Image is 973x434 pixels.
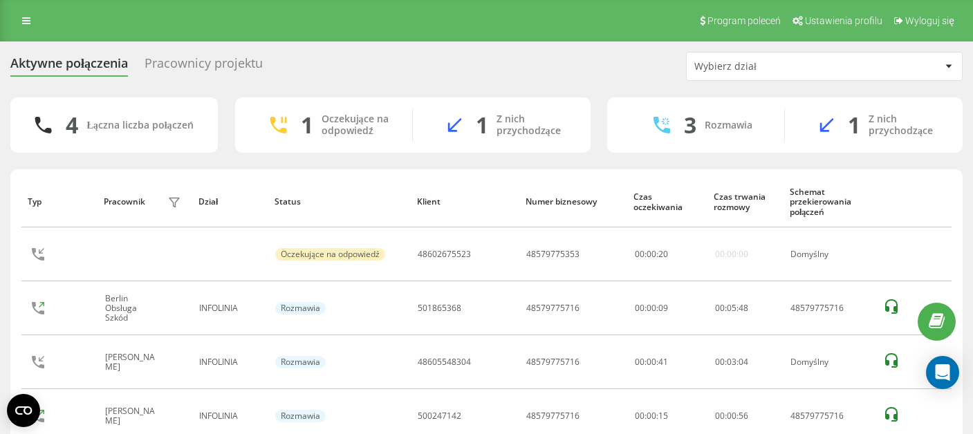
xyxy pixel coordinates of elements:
[635,357,700,367] div: 00:00:41
[714,192,777,212] div: Czas trwania rozmowy
[418,303,461,313] div: 501865368
[739,356,748,368] span: 04
[694,61,860,73] div: Wybierz dział
[715,357,748,367] div: : :
[301,112,313,138] div: 1
[715,249,748,259] div: 00:00:00
[715,410,725,422] span: 00
[727,410,736,422] span: 00
[199,303,260,313] div: INFOLINIA
[105,294,165,323] div: Berlin Obsługa Szkód
[275,356,326,368] div: Rozmawia
[199,357,260,367] div: INFOLINIA
[322,113,391,137] div: Oczekujące na odpowiedź
[715,303,748,313] div: : :
[275,410,326,422] div: Rozmawia
[707,15,781,26] span: Program poleceń
[790,357,868,367] div: Domyślny
[275,302,326,314] div: Rozmawia
[635,248,645,260] span: 00
[7,394,40,427] button: Open CMP widget
[418,357,471,367] div: 48605548304
[275,197,404,207] div: Status
[739,302,748,314] span: 48
[715,302,725,314] span: 00
[715,411,748,421] div: : :
[790,303,868,313] div: 48579775716
[869,113,942,137] div: Z nich przychodzące
[28,197,91,207] div: Typ
[526,411,580,421] div: 48579775716
[86,120,193,131] div: Łączna liczba połączeń
[727,356,736,368] span: 03
[526,249,580,259] div: 48579775353
[526,303,580,313] div: 48579775716
[848,112,860,138] div: 1
[790,187,869,217] div: Schemat przekierowania połączeń
[705,120,752,131] div: Rozmawia
[497,113,570,137] div: Z nich przychodzące
[275,248,384,261] div: Oczekujące na odpowiedź
[739,410,748,422] span: 56
[476,112,488,138] div: 1
[633,192,701,212] div: Czas oczekiwania
[105,406,165,426] div: [PERSON_NAME]
[66,112,78,138] div: 4
[684,112,696,138] div: 3
[715,356,725,368] span: 00
[526,197,621,207] div: Numer biznesowy
[647,248,656,260] span: 00
[417,197,512,207] div: Klient
[727,302,736,314] span: 05
[658,248,668,260] span: 20
[199,411,260,421] div: INFOLINIA
[10,56,128,77] div: Aktywne połączenia
[635,303,700,313] div: 00:00:09
[526,357,580,367] div: 48579775716
[635,411,700,421] div: 00:00:15
[790,411,868,421] div: 48579775716
[104,197,145,207] div: Pracownik
[905,15,954,26] span: Wyloguj się
[635,249,668,259] div: : :
[926,356,959,389] div: Open Intercom Messenger
[105,352,165,372] div: [PERSON_NAME]
[790,249,868,259] div: Domyślny
[418,249,471,259] div: 48602675523
[198,197,261,207] div: Dział
[145,56,263,77] div: Pracownicy projektu
[805,15,882,26] span: Ustawienia profilu
[418,411,461,421] div: 500247142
